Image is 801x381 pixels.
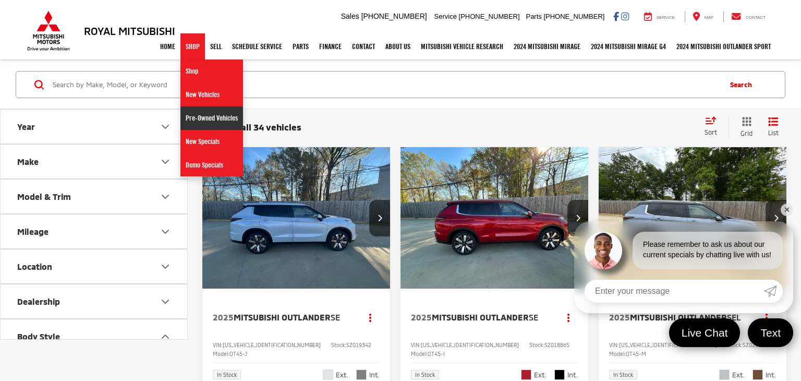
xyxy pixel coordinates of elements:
[159,330,172,343] div: Body Style
[766,370,776,380] span: Int.
[526,13,541,20] span: Parts
[180,130,243,153] a: New Specials
[1,145,188,178] button: MakeMake
[400,147,589,289] img: 2025 Mitsubishi Outlander SE
[609,342,619,348] span: VIN:
[155,33,180,59] a: Home
[159,295,172,308] div: Dealership
[534,370,547,380] span: Ext.
[369,370,380,380] span: Int.
[508,33,586,59] a: 2024 Mitsubishi Mirage
[560,308,578,327] button: Actions
[1,215,188,248] button: MileageMileage
[732,370,745,380] span: Ext.
[669,318,741,347] a: Live Chat
[1,284,188,318] button: DealershipDealership
[159,260,172,273] div: Location
[361,12,427,20] span: [PHONE_NUMBER]
[676,326,733,340] span: Live Chat
[758,308,776,327] button: Actions
[202,147,391,289] img: 2025 Mitsubishi Outlander SE
[180,59,243,83] a: Shop
[416,33,508,59] a: Mitsubishi Vehicle Research
[223,342,321,348] span: [US_VEHICLE_IDENTIFICATION_NUMBER]
[17,227,48,236] div: Mileage
[202,147,391,289] a: 2025 Mitsubishi Outlander SE2025 Mitsubishi Outlander SE2025 Mitsubishi Outlander SE2025 Mitsubis...
[543,13,604,20] span: [PHONE_NUMBER]
[766,313,768,322] span: dropdown dots
[434,13,457,20] span: Service
[567,313,569,322] span: dropdown dots
[400,147,589,289] div: 2025 Mitsubishi Outlander SE 0
[705,128,717,136] span: Sort
[159,156,172,168] div: Make
[347,33,380,59] a: Contact
[411,312,432,322] span: 2025
[630,312,727,322] span: Mitsubishi Outlander
[685,11,721,22] a: Map
[760,116,786,138] button: List View
[428,351,445,357] span: OT45-I
[369,200,390,236] button: Next image
[234,312,331,322] span: Mitsubishi Outlander
[180,106,243,130] a: Pre-Owned Vehicles
[227,33,287,59] a: Schedule Service: Opens in a new tab
[598,147,787,289] a: 2025 Mitsubishi Outlander SEL2025 Mitsubishi Outlander SEL2025 Mitsubishi Outlander SEL2025 Mitsu...
[741,129,753,138] span: Grid
[180,83,243,106] a: New Vehicles
[459,13,520,20] span: [PHONE_NUMBER]
[729,116,760,138] button: Grid View
[529,342,544,348] span: Stock:
[287,33,314,59] a: Parts: Opens in a new tab
[619,342,717,348] span: [US_VEHICLE_IDENTIFICATION_NUMBER]
[17,122,35,132] div: Year
[400,147,589,289] a: 2025 Mitsubishi Outlander SE2025 Mitsubishi Outlander SE2025 Mitsubishi Outlander SE2025 Mitsubis...
[213,342,223,348] span: VIN:
[346,342,371,348] span: SZ019342
[1,319,188,353] button: Body StyleBody Style
[180,33,205,59] a: Shop
[52,72,720,97] input: Search by Make, Model, or Keyword
[699,116,729,137] button: Select sort value
[17,192,71,201] div: Model & Trim
[17,331,60,341] div: Body Style
[1,249,188,283] button: LocationLocation
[567,370,578,380] span: Int.
[613,372,633,377] span: In Stock
[609,312,630,322] span: 2025
[432,312,529,322] span: Mitsubishi Outlander
[755,326,786,340] span: Text
[17,157,39,166] div: Make
[621,12,629,20] a: Instagram: Click to visit our Instagram page
[159,225,172,238] div: Mileage
[521,370,531,380] span: Red Diamond
[314,33,347,59] a: Finance
[529,312,538,322] span: SE
[766,200,786,236] button: Next image
[331,312,340,322] span: SE
[415,372,435,377] span: In Stock
[1,180,188,213] button: Model & TrimModel & Trim
[586,33,671,59] a: 2024 Mitsubishi Mirage G4
[636,11,683,22] a: Service
[609,312,747,323] a: 2025Mitsubishi OutlanderSEL
[159,190,172,203] div: Model & Trim
[323,370,333,380] span: White Diamond
[411,351,428,357] span: Model:
[202,122,301,132] span: Showing all 34 vehicles
[567,200,588,236] button: Next image
[719,370,730,380] span: Moonstone Gray Metallic/Black Roof
[180,153,243,176] a: Demo Specials
[356,370,367,380] span: Light Gray
[671,33,776,59] a: 2024 Mitsubishi Outlander SPORT
[159,121,172,133] div: Year
[25,10,72,51] img: Mitsubishi
[609,351,626,357] span: Model:
[720,72,767,98] button: Search
[657,15,675,20] span: Service
[626,351,646,357] span: OT45-M
[17,296,60,306] div: Dealership
[411,342,421,348] span: VIN:
[17,261,52,271] div: Location
[598,147,787,289] div: 2025 Mitsubishi Outlander SEL 0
